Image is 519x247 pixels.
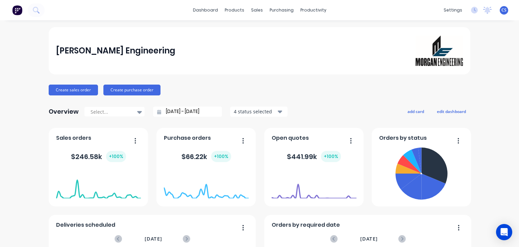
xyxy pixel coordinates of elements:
button: Create sales order [49,85,98,95]
div: + 100 % [106,151,126,162]
button: Create purchase order [103,85,160,95]
button: edit dashboard [432,107,470,116]
div: [PERSON_NAME] Engineering [56,44,175,58]
span: [DATE] [360,235,378,243]
div: productivity [297,5,330,15]
span: Open quotes [272,134,309,142]
a: dashboard [190,5,221,15]
span: CS [501,7,506,13]
div: settings [440,5,466,15]
button: add card [403,107,428,116]
div: purchasing [266,5,297,15]
span: Orders by status [379,134,427,142]
div: 4 status selected [234,108,276,115]
div: + 100 % [211,151,231,162]
div: Overview [49,105,79,118]
span: [DATE] [145,235,162,243]
img: Factory [12,5,22,15]
button: 4 status selected [230,107,288,117]
div: Open Intercom Messenger [496,224,512,240]
span: Purchase orders [164,134,211,142]
div: sales [248,5,266,15]
img: Morgan Engineering [416,36,463,66]
div: $ 441.99k [287,151,341,162]
span: Sales orders [56,134,91,142]
div: $ 66.22k [181,151,231,162]
div: products [221,5,248,15]
div: + 100 % [321,151,341,162]
div: $ 246.58k [71,151,126,162]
